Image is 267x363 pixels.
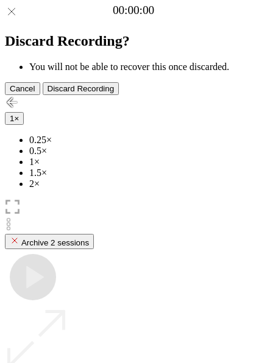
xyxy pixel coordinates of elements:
li: 1.5× [29,167,262,178]
li: 0.25× [29,135,262,146]
li: 0.5× [29,146,262,157]
div: Archive 2 sessions [10,236,89,247]
li: You will not be able to recover this once discarded. [29,62,262,72]
button: Discard Recording [43,82,119,95]
li: 2× [29,178,262,189]
button: 1× [5,112,24,125]
button: Archive 2 sessions [5,234,94,249]
span: 1 [10,114,14,123]
h2: Discard Recording? [5,33,262,49]
li: 1× [29,157,262,167]
button: Cancel [5,82,40,95]
a: 00:00:00 [113,4,154,17]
